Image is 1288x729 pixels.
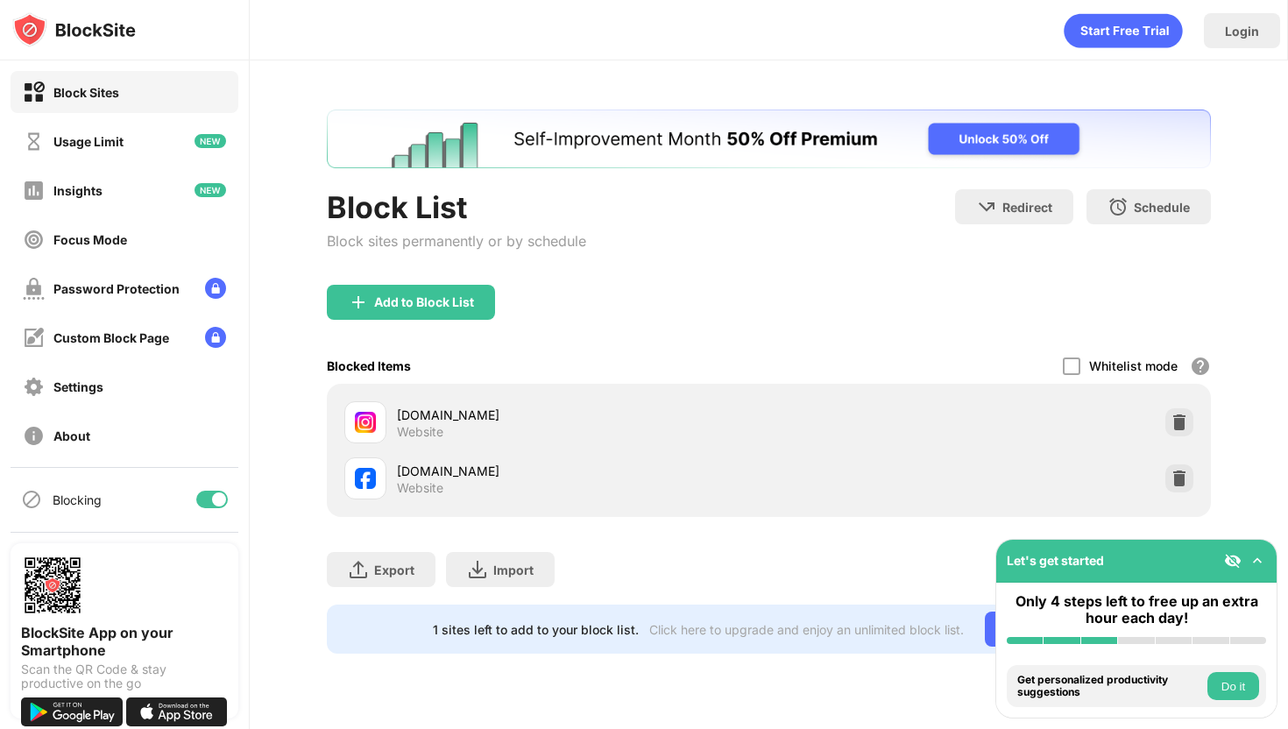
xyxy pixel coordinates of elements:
[23,425,45,447] img: about-off.svg
[1007,553,1104,568] div: Let's get started
[53,281,180,296] div: Password Protection
[397,480,443,496] div: Website
[53,330,169,345] div: Custom Block Page
[23,229,45,251] img: focus-off.svg
[355,412,376,433] img: favicons
[374,295,474,309] div: Add to Block List
[327,232,586,250] div: Block sites permanently or by schedule
[21,624,228,659] div: BlockSite App on your Smartphone
[21,554,84,617] img: options-page-qr-code.png
[397,406,768,424] div: [DOMAIN_NAME]
[23,180,45,202] img: insights-off.svg
[649,622,964,637] div: Click here to upgrade and enjoy an unlimited block list.
[53,134,124,149] div: Usage Limit
[1134,200,1190,215] div: Schedule
[23,81,45,103] img: block-on.svg
[53,85,119,100] div: Block Sites
[21,662,228,690] div: Scan the QR Code & stay productive on the go
[126,697,228,726] img: download-on-the-app-store.svg
[1064,13,1183,48] div: animation
[23,376,45,398] img: settings-off.svg
[21,697,123,726] img: get-it-on-google-play.svg
[12,12,136,47] img: logo-blocksite.svg
[195,183,226,197] img: new-icon.svg
[53,232,127,247] div: Focus Mode
[53,379,103,394] div: Settings
[1089,358,1178,373] div: Whitelist mode
[195,134,226,148] img: new-icon.svg
[493,563,534,577] div: Import
[433,622,639,637] div: 1 sites left to add to your block list.
[23,278,45,300] img: password-protection-off.svg
[53,428,90,443] div: About
[1007,593,1266,626] div: Only 4 steps left to free up an extra hour each day!
[397,462,768,480] div: [DOMAIN_NAME]
[205,327,226,348] img: lock-menu.svg
[397,424,443,440] div: Website
[1207,672,1259,700] button: Do it
[53,492,102,507] div: Blocking
[53,183,103,198] div: Insights
[985,612,1105,647] div: Go Unlimited
[1224,552,1242,570] img: eye-not-visible.svg
[1225,24,1259,39] div: Login
[1249,552,1266,570] img: omni-setup-toggle.svg
[374,563,414,577] div: Export
[1017,674,1203,699] div: Get personalized productivity suggestions
[1002,200,1052,215] div: Redirect
[205,278,226,299] img: lock-menu.svg
[23,327,45,349] img: customize-block-page-off.svg
[327,358,411,373] div: Blocked Items
[355,468,376,489] img: favicons
[21,489,42,510] img: blocking-icon.svg
[327,189,586,225] div: Block List
[23,131,45,152] img: time-usage-off.svg
[327,110,1211,168] iframe: Banner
